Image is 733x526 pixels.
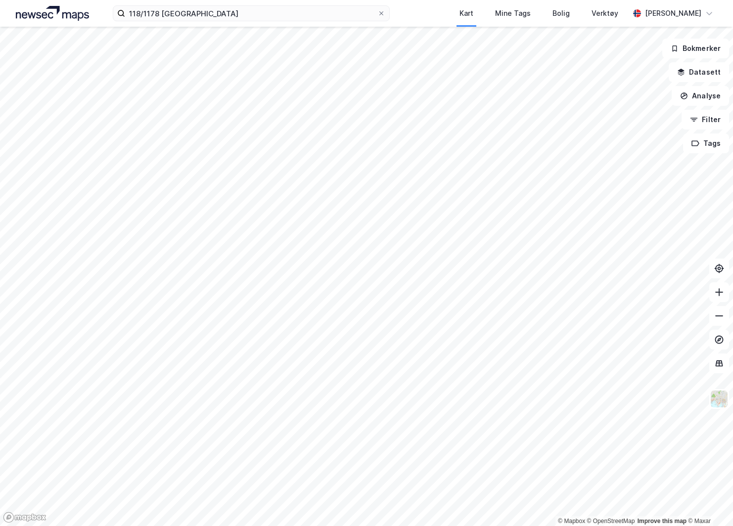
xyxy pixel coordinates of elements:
button: Filter [682,110,729,130]
div: [PERSON_NAME] [645,7,701,19]
button: Tags [683,133,729,153]
div: Verktøy [592,7,618,19]
img: logo.a4113a55bc3d86da70a041830d287a7e.svg [16,6,89,21]
a: Mapbox [558,518,585,525]
iframe: Chat Widget [684,479,733,526]
img: Z [710,390,729,408]
div: Kontrollprogram for chat [684,479,733,526]
a: Improve this map [638,518,687,525]
button: Datasett [669,62,729,82]
a: OpenStreetMap [587,518,635,525]
button: Analyse [672,86,729,106]
div: Kart [459,7,473,19]
a: Mapbox homepage [3,512,46,523]
button: Bokmerker [662,39,729,58]
input: Søk på adresse, matrikkel, gårdeiere, leietakere eller personer [125,6,377,21]
div: Mine Tags [495,7,531,19]
div: Bolig [552,7,570,19]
